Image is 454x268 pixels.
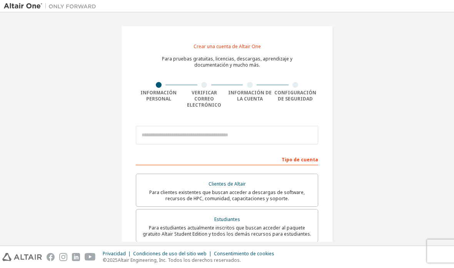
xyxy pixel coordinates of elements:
[107,257,118,263] font: 2025
[47,253,55,261] img: facebook.svg
[209,181,246,187] font: Clientes de Altair
[85,253,96,261] img: youtube.svg
[143,224,311,237] font: Para estudiantes actualmente inscritos que buscan acceder al paquete gratuito Altair Student Edit...
[103,250,126,257] font: Privacidad
[133,250,207,257] font: Condiciones de uso del sitio web
[162,55,292,62] font: Para pruebas gratuitas, licencias, descargas, aprendizaje y
[59,253,67,261] img: instagram.svg
[214,216,240,223] font: Estudiantes
[194,43,261,50] font: Crear una cuenta de Altair One
[72,253,80,261] img: linkedin.svg
[282,156,318,163] font: Tipo de cuenta
[228,89,272,102] font: Información de la cuenta
[194,62,260,68] font: documentación y mucho más.
[103,257,107,263] font: ©
[274,89,316,102] font: Configuración de seguridad
[2,253,42,261] img: altair_logo.svg
[187,89,221,108] font: Verificar correo electrónico
[140,89,177,102] font: Información personal
[149,189,305,202] font: Para clientes existentes que buscan acceder a descargas de software, recursos de HPC, comunidad, ...
[118,257,241,263] font: Altair Engineering, Inc. Todos los derechos reservados.
[214,250,274,257] font: Consentimiento de cookies
[4,2,100,10] img: Altair Uno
